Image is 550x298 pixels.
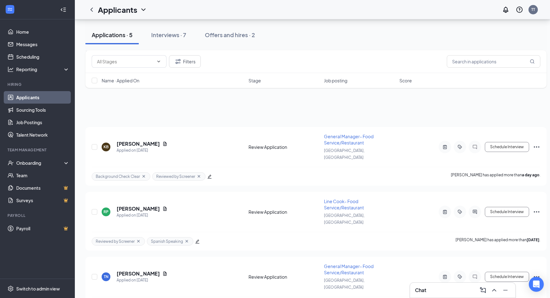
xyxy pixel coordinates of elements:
[16,116,70,129] a: Job Postings
[324,213,364,225] span: [GEOGRAPHIC_DATA], [GEOGRAPHIC_DATA]
[97,58,154,65] input: All Stages
[195,239,200,244] span: edit
[88,6,95,13] svg: ChevronLeft
[117,205,160,212] h5: [PERSON_NAME]
[479,286,487,294] svg: ComposeMessage
[117,212,167,218] div: Applied on [DATE]
[92,31,133,39] div: Applications · 5
[117,140,160,147] h5: [PERSON_NAME]
[248,77,261,84] span: Stage
[98,4,137,15] h1: Applicants
[16,104,70,116] a: Sourcing Tools
[7,6,13,12] svg: WorkstreamLogo
[441,209,449,214] svg: ActiveNote
[151,239,183,244] span: Spanish Speaking
[207,174,212,179] span: edit
[196,174,201,179] svg: Cross
[502,6,509,13] svg: Notifications
[16,182,70,194] a: DocumentsCrown
[485,207,529,217] button: Schedule Interview
[16,160,64,166] div: Onboarding
[324,263,374,275] span: General Manager- Food Service/Restaurant
[162,206,167,211] svg: Document
[162,271,167,276] svg: Document
[471,209,479,214] svg: ActiveChat
[156,59,161,64] svg: ChevronDown
[136,239,141,244] svg: Cross
[441,274,449,279] svg: ActiveNote
[529,277,544,292] div: Open Intercom Messenger
[324,278,364,290] span: [GEOGRAPHIC_DATA], [GEOGRAPHIC_DATA]
[16,286,60,292] div: Switch to admin view
[471,274,479,279] svg: ChatInactive
[141,174,146,179] svg: Cross
[117,277,167,283] div: Applied on [DATE]
[500,285,510,295] button: Minimize
[117,147,167,154] div: Applied on [DATE]
[16,38,70,51] a: Messages
[502,286,509,294] svg: Minimize
[451,172,540,181] p: [PERSON_NAME] has applied more than .
[7,286,14,292] svg: Settings
[533,273,540,281] svg: Ellipses
[324,198,364,210] span: Line Cook- Food Service/Restaurant
[456,144,464,149] svg: ActiveTag
[174,58,182,65] svg: Filter
[156,174,195,179] span: Reviewed by Screener
[415,287,426,294] h3: Chat
[16,129,70,141] a: Talent Network
[7,160,14,166] svg: UserCheck
[169,55,201,68] button: Filter Filters
[7,213,68,218] div: Payroll
[102,77,139,84] span: Name · Applied On
[456,209,464,214] svg: ActiveTag
[485,272,529,282] button: Schedule Interview
[531,7,535,12] div: TT
[324,77,347,84] span: Job posting
[151,31,186,39] div: Interviews · 7
[248,144,320,150] div: Review Application
[530,59,535,64] svg: MagnifyingGlass
[516,6,523,13] svg: QuestionInfo
[104,144,109,149] div: KB
[16,169,70,182] a: Team
[248,209,320,215] div: Review Application
[140,6,147,13] svg: ChevronDown
[441,144,449,149] svg: ActiveNote
[489,285,499,295] button: ChevronUp
[456,274,464,279] svg: ActiveTag
[399,77,412,84] span: Score
[16,222,70,235] a: PayrollCrown
[478,285,488,295] button: ComposeMessage
[456,237,540,246] p: [PERSON_NAME] has applied more than .
[60,7,66,13] svg: Collapse
[16,51,70,63] a: Scheduling
[205,31,255,39] div: Offers and hires · 2
[117,270,160,277] h5: [PERSON_NAME]
[104,274,109,279] div: TN
[324,148,364,160] span: [GEOGRAPHIC_DATA], [GEOGRAPHIC_DATA]
[104,209,109,214] div: RP
[16,194,70,207] a: SurveysCrown
[522,173,539,177] b: a day ago
[162,141,167,146] svg: Document
[248,274,320,280] div: Review Application
[96,239,135,244] span: Reviewed by Screener
[96,174,140,179] span: Background Check Clear
[324,134,374,145] span: General Manager- Food Service/Restaurant
[16,26,70,38] a: Home
[184,239,189,244] svg: Cross
[16,66,70,72] div: Reporting
[527,237,539,242] b: [DATE]
[447,55,540,68] input: Search in applications
[485,142,529,152] button: Schedule Interview
[471,144,479,149] svg: ChatInactive
[490,286,498,294] svg: ChevronUp
[7,82,68,87] div: Hiring
[7,66,14,72] svg: Analysis
[533,143,540,151] svg: Ellipses
[16,91,70,104] a: Applicants
[533,208,540,216] svg: Ellipses
[7,147,68,153] div: Team Management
